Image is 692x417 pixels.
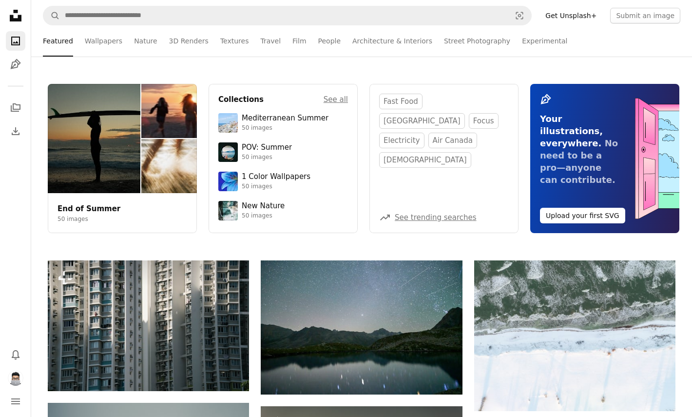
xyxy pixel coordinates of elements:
form: Find visuals sitewide [43,6,532,25]
a: See trending searches [395,213,477,222]
a: People [318,25,341,57]
a: POV: Summer50 images [218,142,348,162]
button: Notifications [6,345,25,364]
a: Architecture & Interiors [352,25,432,57]
img: Tall apartment buildings with many windows and balconies. [48,260,249,391]
a: air canada [428,133,477,148]
a: Get Unsplash+ [539,8,602,23]
div: 50 images [242,124,328,132]
a: Collections [6,98,25,118]
div: 50 images [242,183,310,191]
a: Tall apartment buildings with many windows and balconies. [48,321,249,330]
a: 1 Color Wallpapers50 images [218,172,348,191]
img: Snow covered landscape with frozen water [474,260,675,411]
a: Starry night sky over a calm mountain lake [261,323,462,332]
a: Snow covered landscape with frozen water [474,331,675,340]
a: [GEOGRAPHIC_DATA] [379,113,465,129]
span: Your illustrations, everywhere. [540,114,603,148]
a: 3D Renders [169,25,209,57]
a: focus [469,113,499,129]
a: See all [324,94,348,105]
a: Mediterranean Summer50 images [218,113,348,133]
a: Textures [220,25,249,57]
a: Film [292,25,306,57]
a: Download History [6,121,25,141]
a: Photos [6,31,25,51]
button: Visual search [508,6,531,25]
a: fast food [379,94,423,109]
a: Travel [260,25,281,57]
div: Mediterranean Summer [242,114,328,123]
a: electricity [379,133,424,148]
a: Home — Unsplash [6,6,25,27]
a: Street Photography [444,25,510,57]
a: [DEMOGRAPHIC_DATA] [379,152,471,168]
a: Nature [134,25,157,57]
button: Upload your first SVG [540,208,625,223]
div: New Nature [242,201,285,211]
div: POV: Summer [242,143,292,153]
button: Search Unsplash [43,6,60,25]
h4: Collections [218,94,264,105]
button: Profile [6,368,25,388]
div: 50 images [242,212,285,220]
a: Wallpapers [85,25,122,57]
div: 50 images [242,154,292,161]
div: 1 Color Wallpapers [242,172,310,182]
a: New Nature50 images [218,201,348,220]
button: Menu [6,392,25,411]
img: premium_photo-1688045582333-c8b6961773e0 [218,172,238,191]
a: Illustrations [6,55,25,74]
a: Experimental [522,25,567,57]
button: Submit an image [610,8,680,23]
a: End of Summer [58,204,120,213]
img: premium_photo-1688410049290-d7394cc7d5df [218,113,238,133]
img: premium_photo-1753820185677-ab78a372b033 [218,142,238,162]
img: Starry night sky over a calm mountain lake [261,260,462,395]
img: Avatar of user Gourab S. [8,370,23,386]
img: premium_photo-1755037089989-422ee333aef9 [218,201,238,220]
